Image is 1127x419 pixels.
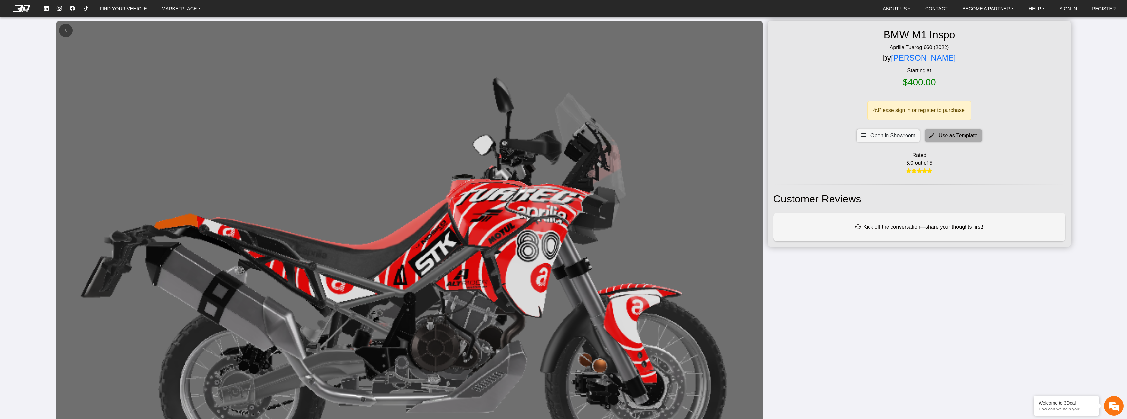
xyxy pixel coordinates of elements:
[903,75,936,90] h2: $400.00
[1057,3,1080,14] a: SIGN IN
[857,129,920,142] button: Open in Showroom
[1026,3,1047,14] a: HELP
[84,194,125,214] div: Articles
[773,190,1065,208] h2: Customer Reviews
[960,3,1016,14] a: BECOME A PARTNER
[883,51,956,65] h4: by
[1089,3,1118,14] a: REGISTER
[773,67,1065,75] span: Starting at
[867,101,972,120] div: Please sign in or register to purchase.
[44,194,85,214] div: FAQs
[3,171,125,194] textarea: Type your message and hit 'Enter'
[925,129,982,142] button: Use as Template
[97,3,149,14] a: FIND YOUR VEHICLE
[880,3,913,14] a: ABOUT US
[107,3,123,19] div: Minimize live chat window
[1039,407,1094,411] p: How can we help you?
[44,34,120,43] div: Chat with us now
[870,132,915,140] span: Open in Showroom
[3,205,44,210] span: Conversation
[923,3,950,14] a: CONTACT
[7,34,17,44] div: Navigation go back
[939,132,978,140] span: Use as Template
[912,151,926,159] span: Rated
[878,26,961,44] h2: BMW M1 Inspo
[159,3,203,14] a: MARKETPLACE
[885,44,954,51] span: Aprilia Tuareg 660 (2022)
[863,223,983,231] span: Kick off the conversation—share your thoughts first!
[1039,400,1094,406] div: Welcome to 3Dcal
[38,77,90,139] span: We're online!
[891,53,956,62] a: [PERSON_NAME]
[906,159,932,167] span: 5.0 out of 5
